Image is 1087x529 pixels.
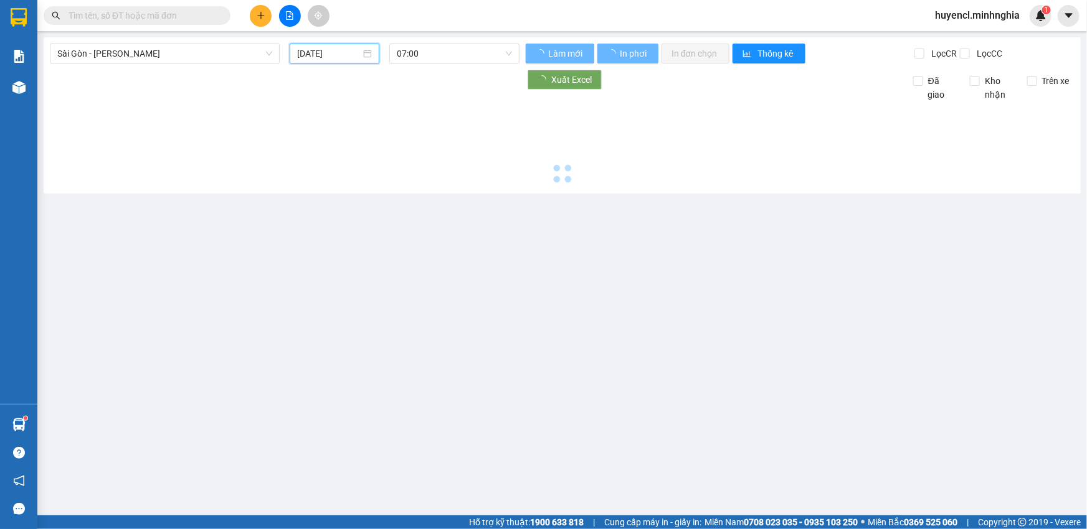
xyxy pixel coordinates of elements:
img: warehouse-icon [12,81,26,94]
span: notification [13,475,25,487]
span: plus [257,11,265,20]
span: Lọc CC [972,47,1004,60]
span: Sài Gòn - Phan Rí [57,44,272,63]
span: question-circle [13,447,25,459]
input: 14/10/2025 [297,47,361,60]
button: In phơi [597,44,658,63]
input: Tìm tên, số ĐT hoặc mã đơn [69,9,216,22]
span: | [593,515,595,529]
span: huyencl.minhnghia [925,7,1030,23]
span: Hỗ trợ kỹ thuật: [469,515,584,529]
span: 1 [1044,6,1048,14]
span: copyright [1018,518,1027,527]
img: logo-vxr [11,8,27,27]
sup: 1 [1042,6,1051,14]
img: icon-new-feature [1035,10,1047,21]
span: Miền Nam [705,515,858,529]
button: plus [250,5,272,27]
sup: 1 [24,416,27,420]
span: Lọc CR [926,47,959,60]
span: Kho nhận [980,74,1017,101]
span: ⚪️ [861,520,865,525]
span: Đã giao [923,74,961,101]
span: In phơi [620,47,648,60]
span: aim [314,11,323,20]
span: message [13,503,25,515]
button: In đơn chọn [662,44,729,63]
span: bar-chart [743,49,753,59]
button: Xuất Excel [528,70,602,90]
button: caret-down [1058,5,1080,27]
button: Làm mới [526,44,594,63]
strong: 0708 023 035 - 0935 103 250 [744,517,858,527]
span: loading [607,49,618,58]
img: solution-icon [12,50,26,63]
span: Cung cấp máy in - giấy in: [604,515,701,529]
span: search [52,11,60,20]
button: file-add [279,5,301,27]
span: file-add [285,11,294,20]
span: | [967,515,969,529]
button: bar-chartThống kê [733,44,805,63]
span: 07:00 [397,44,512,63]
button: aim [308,5,330,27]
span: Thống kê [758,47,795,60]
span: Làm mới [548,47,584,60]
span: Trên xe [1037,74,1075,88]
span: Miền Bắc [868,515,957,529]
span: loading [536,49,546,58]
span: caret-down [1063,10,1075,21]
strong: 0369 525 060 [904,517,957,527]
img: warehouse-icon [12,418,26,431]
strong: 1900 633 818 [530,517,584,527]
